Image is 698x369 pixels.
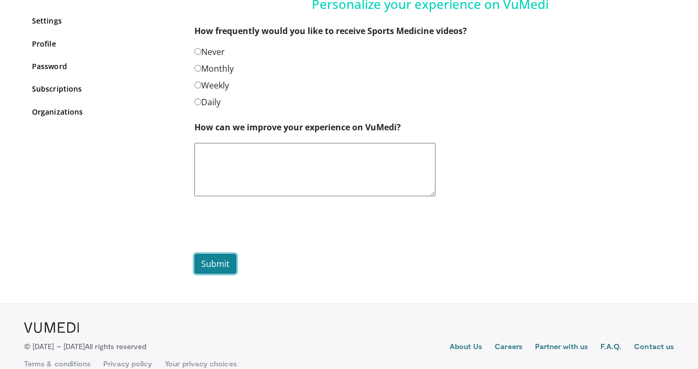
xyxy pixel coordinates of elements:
a: Organizations [32,106,179,117]
a: Settings [32,15,179,26]
a: Careers [495,341,522,354]
input: Never [194,48,201,55]
a: F.A.Q. [601,341,621,354]
input: Monthly [194,65,201,72]
a: Profile [32,38,179,49]
a: Terms & conditions [24,359,91,369]
label: Monthly [194,62,234,75]
label: Daily [194,96,221,108]
label: Weekly [194,79,229,92]
span: All rights reserved [85,342,146,351]
a: Partner with us [535,341,588,354]
a: Password [32,61,179,72]
a: Your privacy choices [165,359,236,369]
input: Daily [194,98,201,105]
strong: How frequently would you like to receive Sports Medicine videos? [194,25,467,37]
p: © [DATE] – [DATE] [24,341,147,352]
a: Privacy policy [103,359,152,369]
a: Subscriptions [32,83,179,94]
a: About Us [450,341,483,354]
a: Contact us [634,341,674,354]
input: Weekly [194,82,201,88]
label: Never [194,46,225,58]
img: VuMedi Logo [24,322,79,333]
label: How can we improve your experience on VuMedi? [194,121,401,133]
iframe: reCAPTCHA [194,205,354,245]
button: Submit [194,254,236,274]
